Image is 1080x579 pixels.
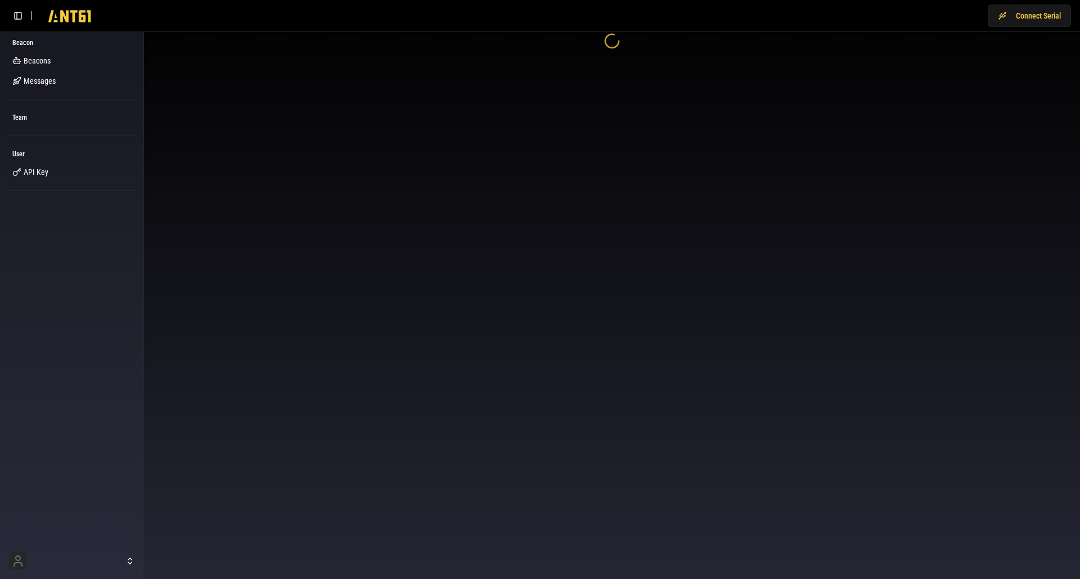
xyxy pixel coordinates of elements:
div: Team [8,108,136,126]
div: User [8,145,136,163]
div: Beacon [8,34,136,52]
a: Messages [8,72,136,90]
span: Messages [24,75,56,87]
span: Beacons [24,55,51,66]
a: API Key [8,163,136,181]
button: Connect Serial [988,4,1071,27]
a: Beacons [8,52,136,70]
span: API Key [24,166,48,178]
